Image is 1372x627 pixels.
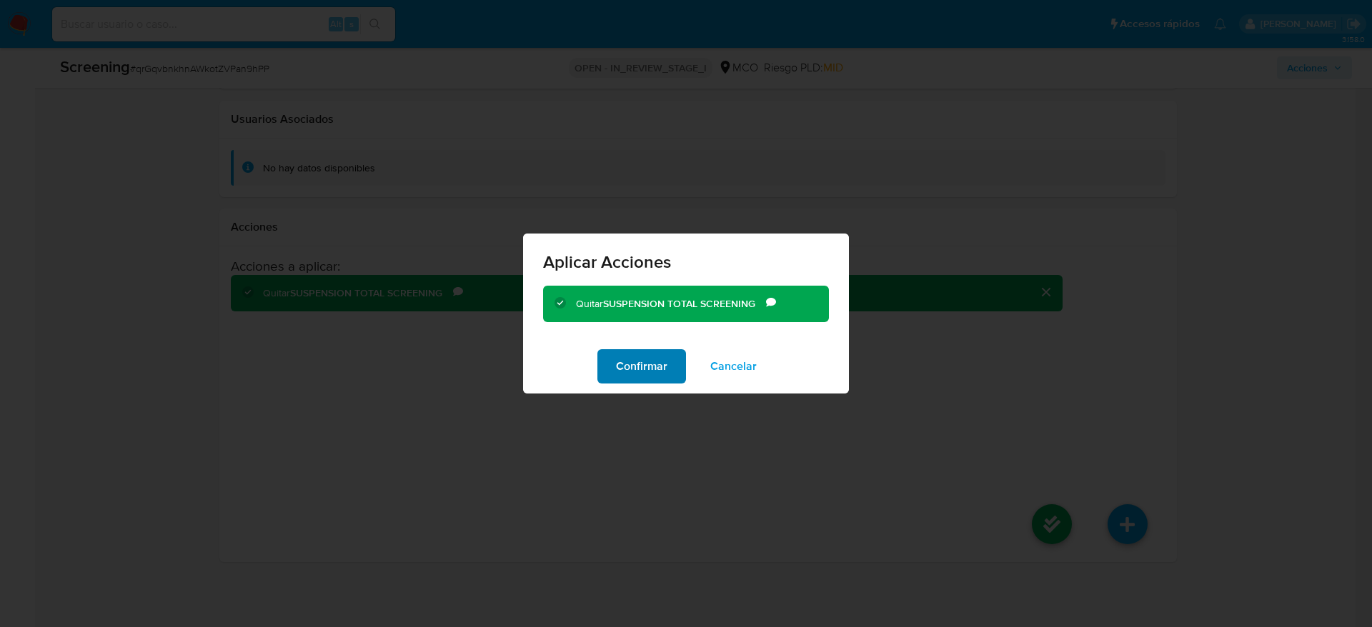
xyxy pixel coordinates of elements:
b: SUSPENSION TOTAL SCREENING [603,296,755,311]
span: Cancelar [710,351,757,382]
button: Cancelar [692,349,775,383]
span: Aplicar Acciones [543,254,829,271]
button: Confirmar [597,349,686,383]
span: Confirmar [616,351,667,382]
div: Quitar [576,297,766,311]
